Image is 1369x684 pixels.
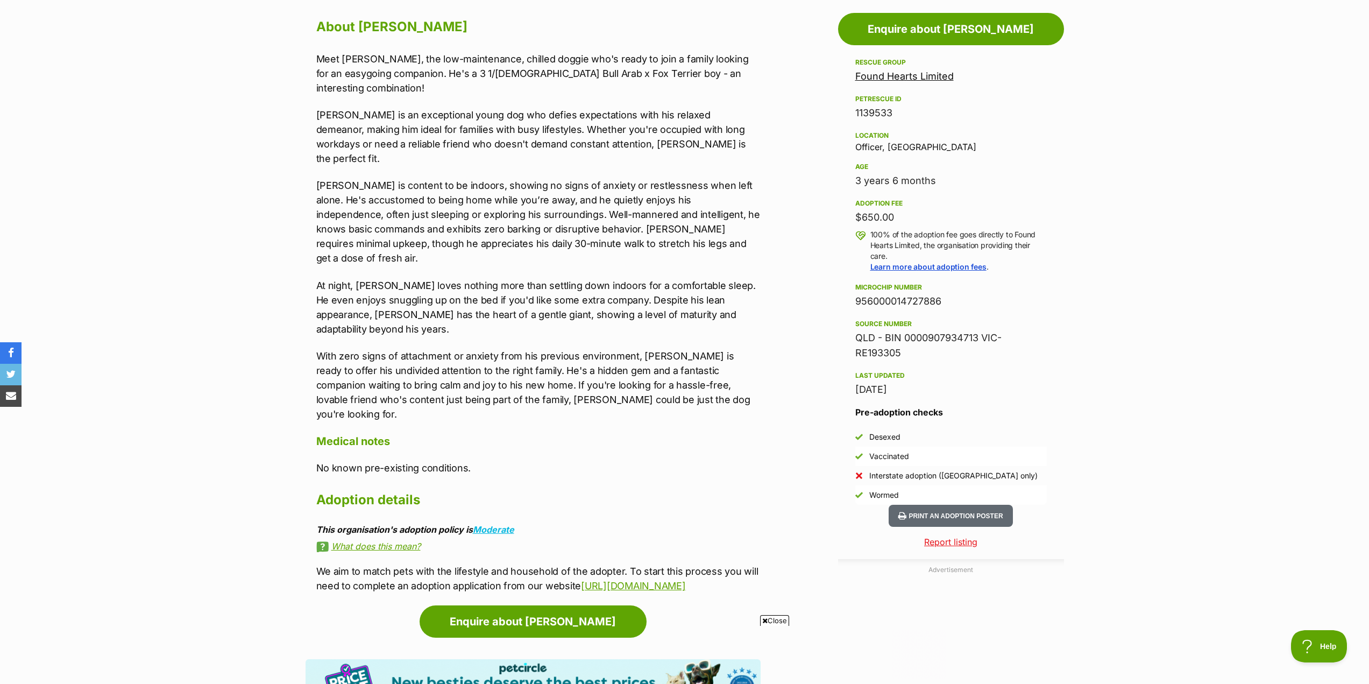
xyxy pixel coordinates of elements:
[855,371,1047,380] div: Last updated
[855,406,1047,419] h3: Pre-adoption checks
[838,535,1064,548] a: Report listing
[855,70,954,82] a: Found Hearts Limited
[869,451,909,462] div: Vaccinated
[855,283,1047,292] div: Microchip number
[855,131,1047,140] div: Location
[316,525,761,534] div: This organisation's adoption policy is
[855,382,1047,397] div: [DATE]
[424,630,946,679] iframe: Advertisement
[316,564,761,593] p: We aim to match pets with the lifestyle and household of the adopter. To start this process you w...
[855,330,1047,361] div: QLD - BIN 0000907934713 VIC- RE193305
[869,470,1038,481] div: Interstate adoption ([GEOGRAPHIC_DATA] only)
[869,432,900,442] div: Desexed
[316,349,761,421] p: With zero signs of attachment or anxiety from his previous environment, [PERSON_NAME] is ready to...
[855,210,1047,225] div: $650.00
[316,52,761,95] p: Meet [PERSON_NAME], the low-maintenance, chilled doggie who's ready to join a family looking for ...
[316,434,761,448] h4: Medical notes
[855,58,1047,67] div: Rescue group
[316,15,761,39] h2: About [PERSON_NAME]
[855,95,1047,103] div: PetRescue ID
[473,524,514,535] a: Moderate
[855,173,1047,188] div: 3 years 6 months
[581,580,685,591] a: [URL][DOMAIN_NAME]
[855,433,863,441] img: Yes
[869,490,899,500] div: Wormed
[855,105,1047,121] div: 1139533
[870,262,987,271] a: Learn more about adoption fees
[316,178,761,265] p: [PERSON_NAME] is content to be indoors, showing no signs of anxiety or restlessness when left alo...
[855,199,1047,208] div: Adoption fee
[855,453,863,460] img: Yes
[760,615,789,626] span: Close
[855,294,1047,309] div: 956000014727886
[870,229,1047,272] p: 100% of the adoption fee goes directly to Found Hearts Limited, the organisation providing their ...
[855,320,1047,328] div: Source number
[855,472,863,479] img: No
[855,129,1047,152] div: Officer, [GEOGRAPHIC_DATA]
[1291,630,1347,662] iframe: Help Scout Beacon - Open
[316,278,761,336] p: At night, [PERSON_NAME] loves nothing more than settling down indoors for a comfortable sleep. He...
[316,108,761,166] p: [PERSON_NAME] is an exceptional young dog who defies expectations with his relaxed demeanor, maki...
[838,13,1064,45] a: Enquire about [PERSON_NAME]
[316,541,761,551] a: What does this mean?
[889,505,1012,527] button: Print an adoption poster
[420,605,647,638] a: Enquire about [PERSON_NAME]
[855,491,863,499] img: Yes
[316,488,761,512] h2: Adoption details
[316,461,761,475] p: No known pre-existing conditions.
[855,163,1047,171] div: Age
